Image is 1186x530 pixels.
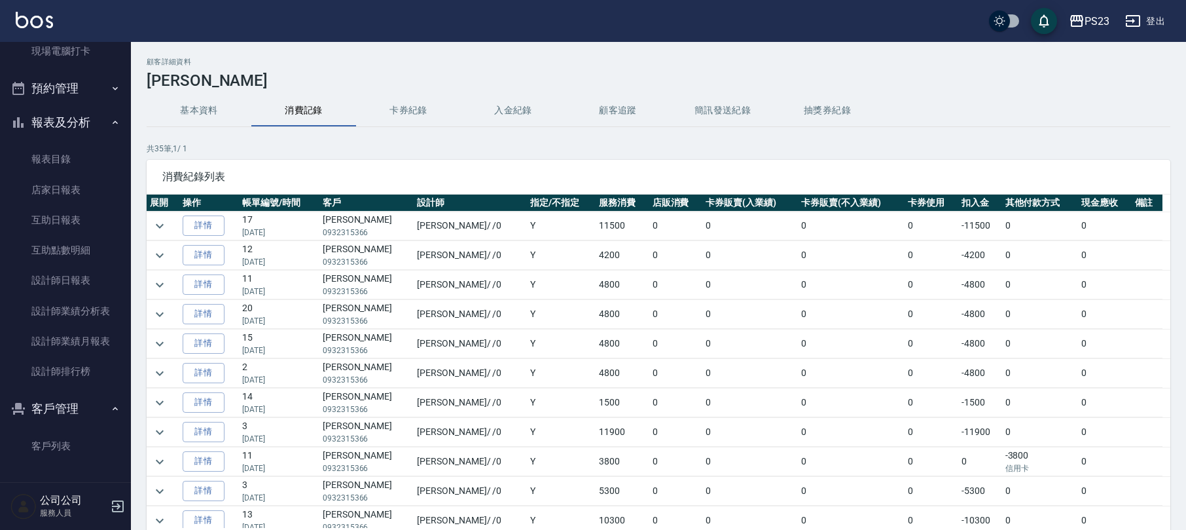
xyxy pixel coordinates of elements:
[150,364,170,383] button: expand row
[323,404,410,415] p: 0932315366
[775,95,880,126] button: 抽獎券紀錄
[5,36,126,66] a: 現場電腦打卡
[1120,9,1170,33] button: 登出
[239,477,319,506] td: 3
[702,418,798,447] td: 0
[40,494,107,507] h5: 公司公司
[319,447,414,476] td: [PERSON_NAME]
[150,452,170,472] button: expand row
[702,212,798,240] td: 0
[527,271,596,299] td: Y
[649,241,703,270] td: 0
[649,418,703,447] td: 0
[319,195,414,212] th: 客戶
[414,241,527,270] td: [PERSON_NAME] / /0
[1002,447,1078,476] td: -3800
[414,271,527,299] td: [PERSON_NAME] / /0
[1002,477,1078,506] td: 0
[239,195,319,212] th: 帳單編號/時間
[1005,463,1075,474] p: 信用卡
[905,447,958,476] td: 0
[905,195,958,212] th: 卡券使用
[5,175,126,205] a: 店家日報表
[414,447,527,476] td: [PERSON_NAME] / /0
[702,359,798,388] td: 0
[319,241,414,270] td: [PERSON_NAME]
[239,418,319,447] td: 3
[649,447,703,476] td: 0
[649,477,703,506] td: 0
[242,345,315,356] p: [DATE]
[527,418,596,447] td: Y
[798,359,905,388] td: 0
[958,359,1002,388] td: -4800
[596,195,649,212] th: 服務消費
[1078,359,1132,388] td: 0
[905,359,958,388] td: 0
[5,326,126,356] a: 設計師業績月報表
[905,418,958,447] td: 0
[702,330,798,358] td: 0
[147,143,1170,155] p: 共 35 筆, 1 / 1
[414,388,527,417] td: [PERSON_NAME] / /0
[150,423,170,442] button: expand row
[1002,300,1078,329] td: 0
[323,227,410,238] p: 0932315366
[183,451,225,472] a: 詳情
[162,170,1155,183] span: 消費紀錄列表
[958,418,1002,447] td: -11900
[5,356,126,387] a: 設計師排行榜
[150,334,170,354] button: expand row
[649,300,703,329] td: 0
[5,235,126,265] a: 互助點數明細
[1064,8,1115,35] button: PS23
[242,286,315,297] p: [DATE]
[414,195,527,212] th: 設計師
[319,271,414,299] td: [PERSON_NAME]
[242,492,315,504] p: [DATE]
[1132,195,1162,212] th: 備註
[798,388,905,417] td: 0
[1078,271,1132,299] td: 0
[1078,447,1132,476] td: 0
[242,374,315,386] p: [DATE]
[527,330,596,358] td: Y
[798,241,905,270] td: 0
[239,330,319,358] td: 15
[596,447,649,476] td: 3800
[1002,241,1078,270] td: 0
[319,212,414,240] td: [PERSON_NAME]
[1078,477,1132,506] td: 0
[414,330,527,358] td: [PERSON_NAME] / /0
[527,477,596,506] td: Y
[323,433,410,445] p: 0932315366
[239,212,319,240] td: 17
[905,271,958,299] td: 0
[323,286,410,297] p: 0932315366
[649,330,703,358] td: 0
[239,447,319,476] td: 11
[702,388,798,417] td: 0
[239,300,319,329] td: 20
[527,447,596,476] td: Y
[5,431,126,461] a: 客戶列表
[527,241,596,270] td: Y
[958,330,1002,358] td: -4800
[10,493,37,520] img: Person
[147,95,251,126] button: 基本資料
[798,271,905,299] td: 0
[5,265,126,295] a: 設計師日報表
[323,345,410,356] p: 0932315366
[239,359,319,388] td: 2
[356,95,461,126] button: 卡券紀錄
[527,388,596,417] td: Y
[414,212,527,240] td: [PERSON_NAME] / /0
[905,241,958,270] td: 0
[239,388,319,417] td: 14
[242,404,315,415] p: [DATE]
[183,274,225,295] a: 詳情
[596,330,649,358] td: 4800
[527,195,596,212] th: 指定/不指定
[147,195,179,212] th: 展開
[958,477,1002,506] td: -5300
